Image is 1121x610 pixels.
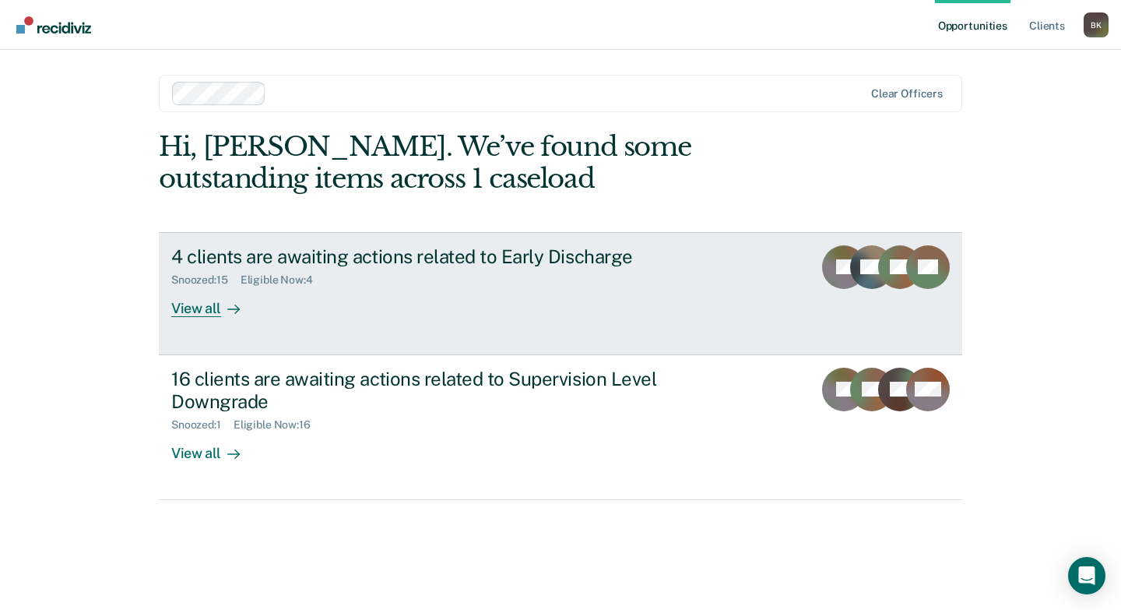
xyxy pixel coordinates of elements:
[1068,557,1105,594] div: Open Intercom Messenger
[159,355,962,500] a: 16 clients are awaiting actions related to Supervision Level DowngradeSnoozed:1Eligible Now:16Vie...
[171,368,718,413] div: 16 clients are awaiting actions related to Supervision Level Downgrade
[171,432,258,462] div: View all
[171,418,234,432] div: Snoozed : 1
[171,245,718,268] div: 4 clients are awaiting actions related to Early Discharge
[16,16,91,33] img: Recidiviz
[1084,12,1109,37] button: Profile dropdown button
[241,273,325,287] div: Eligible Now : 4
[171,287,258,317] div: View all
[171,273,241,287] div: Snoozed : 15
[159,131,802,195] div: Hi, [PERSON_NAME]. We’ve found some outstanding items across 1 caseload
[159,232,962,355] a: 4 clients are awaiting actions related to Early DischargeSnoozed:15Eligible Now:4View all
[1084,12,1109,37] div: B K
[234,418,323,432] div: Eligible Now : 16
[871,87,943,100] div: Clear officers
